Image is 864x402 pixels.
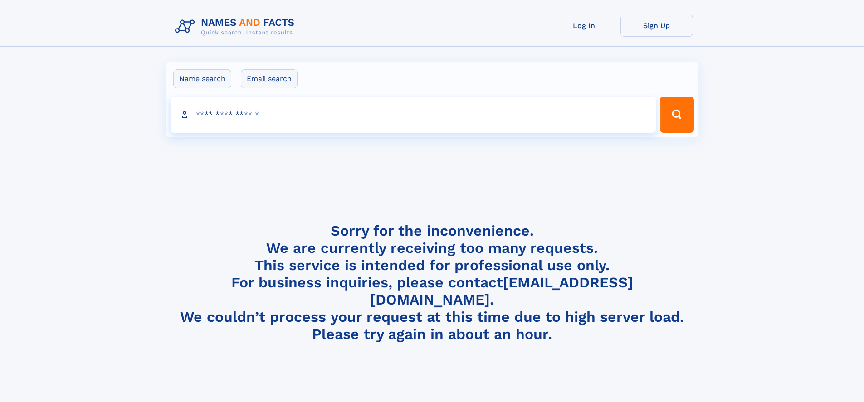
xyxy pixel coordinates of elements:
[548,15,620,37] a: Log In
[173,69,231,88] label: Name search
[171,15,302,39] img: Logo Names and Facts
[370,274,633,308] a: [EMAIL_ADDRESS][DOMAIN_NAME]
[171,222,693,343] h4: Sorry for the inconvenience. We are currently receiving too many requests. This service is intend...
[171,97,656,133] input: search input
[620,15,693,37] a: Sign Up
[660,97,693,133] button: Search Button
[241,69,298,88] label: Email search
